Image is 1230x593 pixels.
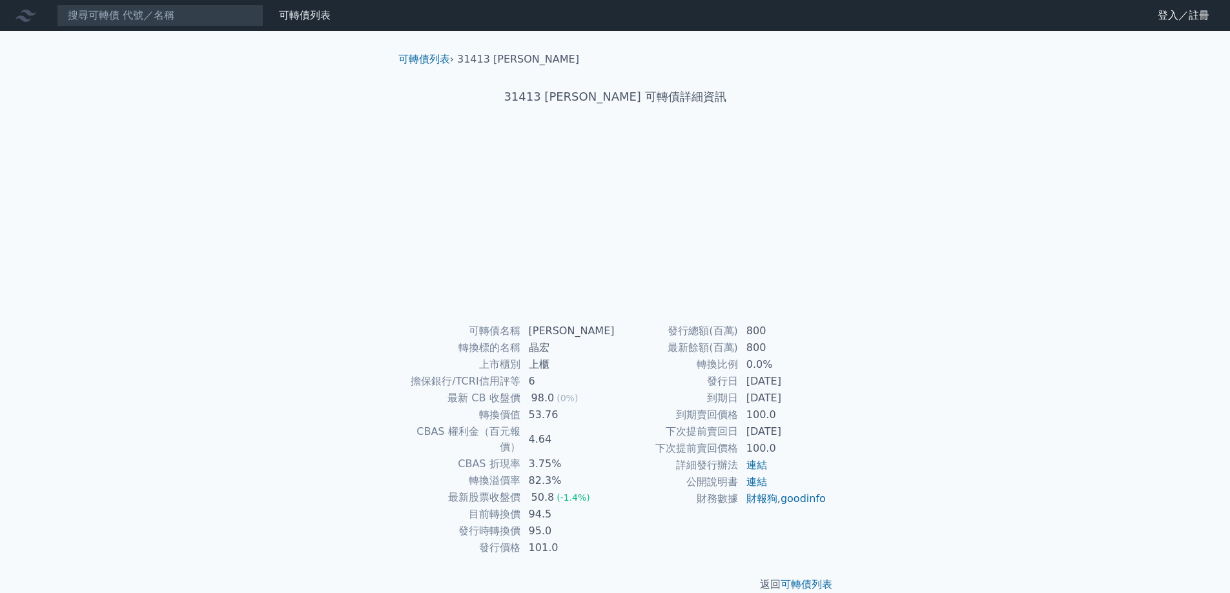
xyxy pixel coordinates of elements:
[521,539,615,556] td: 101.0
[388,577,843,592] p: 返回
[404,472,521,489] td: 轉換溢價率
[615,339,739,356] td: 最新餘額(百萬)
[739,407,827,423] td: 100.0
[398,53,450,65] a: 可轉債列表
[521,456,615,472] td: 3.75%
[521,472,615,489] td: 82.3%
[404,356,521,373] td: 上市櫃別
[521,407,615,423] td: 53.76
[521,373,615,390] td: 6
[57,5,263,26] input: 搜尋可轉債 代號／名稱
[739,373,827,390] td: [DATE]
[521,506,615,523] td: 94.5
[739,440,827,457] td: 100.0
[404,506,521,523] td: 目前轉換價
[521,339,615,356] td: 晶宏
[615,323,739,339] td: 發行總額(百萬)
[404,423,521,456] td: CBAS 權利金（百元報價）
[746,492,777,505] a: 財報狗
[615,440,739,457] td: 下次提前賣回價格
[781,492,826,505] a: goodinfo
[404,539,521,556] td: 發行價格
[521,523,615,539] td: 95.0
[398,52,454,67] li: ›
[404,390,521,407] td: 最新 CB 收盤價
[404,489,521,506] td: 最新股票收盤價
[521,423,615,456] td: 4.64
[739,490,827,507] td: ,
[557,393,578,403] span: (0%)
[279,9,331,21] a: 可轉債列表
[615,423,739,440] td: 下次提前賣回日
[739,339,827,356] td: 800
[615,373,739,390] td: 發行日
[521,323,615,339] td: [PERSON_NAME]
[615,474,739,490] td: 公開說明書
[739,390,827,407] td: [DATE]
[404,323,521,339] td: 可轉債名稱
[739,323,827,339] td: 800
[746,476,767,488] a: 連結
[388,88,843,106] h1: 31413 [PERSON_NAME] 可轉債詳細資訊
[615,407,739,423] td: 到期賣回價格
[615,457,739,474] td: 詳細發行辦法
[1147,5,1220,26] a: 登入／註冊
[615,390,739,407] td: 到期日
[739,356,827,373] td: 0.0%
[404,407,521,423] td: 轉換價值
[529,490,557,505] div: 50.8
[739,423,827,440] td: [DATE]
[404,373,521,390] td: 擔保銀行/TCRI信用評等
[404,456,521,472] td: CBAS 折現率
[521,356,615,373] td: 上櫃
[781,578,832,590] a: 可轉債列表
[404,339,521,356] td: 轉換標的名稱
[404,523,521,539] td: 發行時轉換價
[615,490,739,507] td: 財務數據
[746,459,767,471] a: 連結
[615,356,739,373] td: 轉換比例
[529,390,557,406] div: 98.0
[557,492,590,503] span: (-1.4%)
[457,52,579,67] li: 31413 [PERSON_NAME]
